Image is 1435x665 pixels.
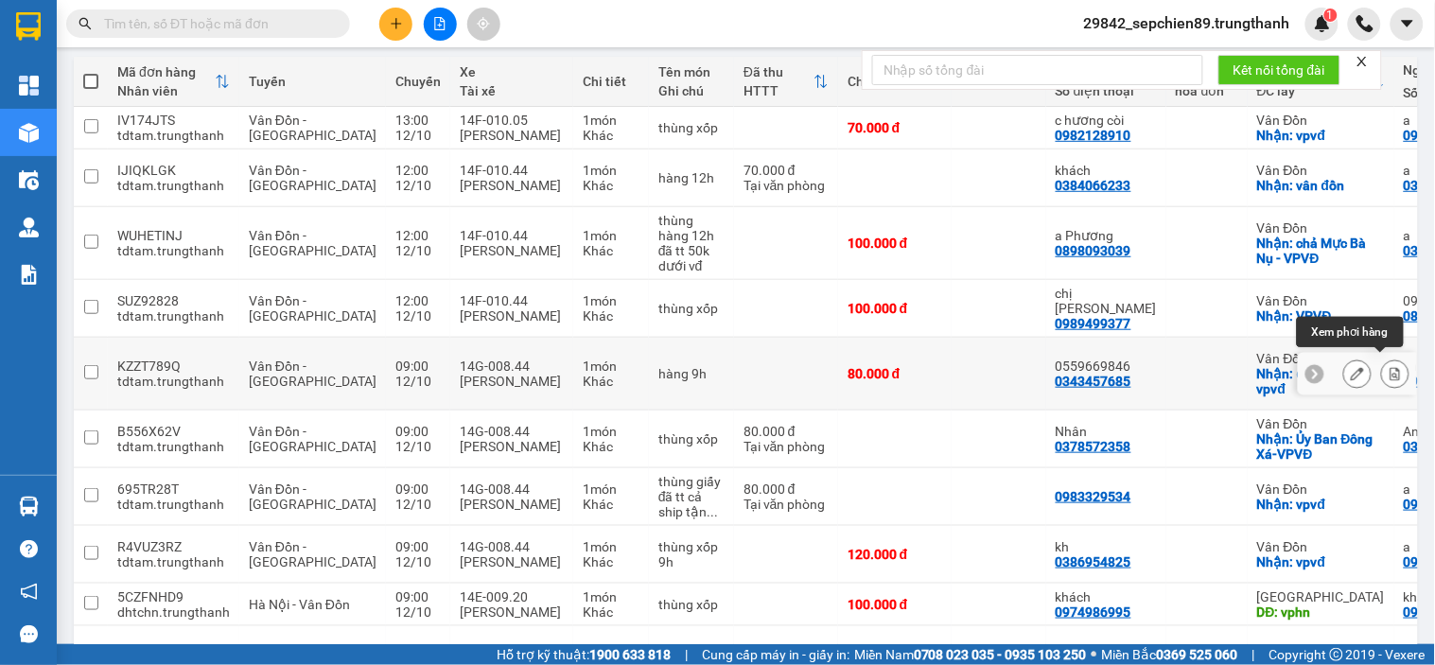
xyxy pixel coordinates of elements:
div: Nhận: Ủy Ban Đông Xá-VPVĐ [1257,431,1385,462]
div: 80.000 đ [744,481,829,497]
span: question-circle [20,540,38,558]
div: Khác [583,497,639,512]
div: [PERSON_NAME] [460,243,564,258]
div: 14G-008.44 [460,424,564,439]
div: 0989499377 [1056,316,1131,331]
span: Cung cấp máy in - giấy in: [702,644,849,665]
div: c hương còi [1056,113,1157,128]
div: 0386954825 [1056,554,1131,569]
div: [PERSON_NAME] [460,604,564,620]
span: Vân Đồn - [GEOGRAPHIC_DATA] [249,424,376,454]
span: ... [707,504,718,519]
span: | [1252,644,1255,665]
button: caret-down [1391,8,1424,41]
div: Chuyến [395,74,441,89]
div: Vân Đồn [1257,293,1385,308]
span: close [1356,55,1369,68]
div: KZZT789Q [117,359,230,374]
div: khách [1056,589,1157,604]
div: WUHETINJ [117,228,230,243]
span: Vân Đồn - [GEOGRAPHIC_DATA] [249,228,376,258]
div: Ghi chú [658,83,725,98]
button: plus [379,8,412,41]
div: 12/10 [395,308,441,324]
div: 0343457685 [1056,374,1131,389]
div: HTTT [744,83,814,98]
div: Xe [460,64,564,79]
span: Vân Đồn - [GEOGRAPHIC_DATA] [249,359,376,389]
div: hàng 9h [658,366,725,381]
div: IJIQKLGK [117,163,230,178]
span: file-add [433,17,446,30]
div: IV174JTS [117,113,230,128]
div: Sửa đơn hàng [1343,359,1372,388]
div: 14F-010.05 [460,113,564,128]
div: Nhận: vpvđ [1257,497,1385,512]
div: Nhận: vpvđ [1257,554,1385,569]
div: Khác [583,178,639,193]
div: 13:00 [395,113,441,128]
img: dashboard-icon [19,76,39,96]
div: Đã thu [744,64,814,79]
div: 14F-010.44 [460,293,564,308]
div: Vân Đồn [1257,539,1385,554]
div: 70.000 đ [848,120,942,135]
span: Vân Đồn - [GEOGRAPHIC_DATA] [249,163,376,193]
div: B556X62V [117,424,230,439]
span: Vân Đồn - [GEOGRAPHIC_DATA] [249,481,376,512]
div: 100.000 đ [848,236,942,251]
div: 1 món [583,424,639,439]
div: 14G-008.44 [460,481,564,497]
div: Nhân [1056,424,1157,439]
div: [PERSON_NAME] [460,178,564,193]
div: Tuyến [249,74,376,89]
div: Khác [583,439,639,454]
img: warehouse-icon [19,170,39,190]
div: 12/10 [395,128,441,143]
div: 120.000 đ [848,547,942,562]
div: 0983329534 [1056,489,1131,504]
div: 14G-008.44 [460,539,564,554]
div: 09:00 [395,359,441,374]
img: icon-new-feature [1314,15,1331,32]
div: 1 món [583,539,639,554]
div: Vân Đồn [1257,220,1385,236]
div: đã tt 50k dưới vđ [658,243,725,273]
th: Toggle SortBy [734,57,838,107]
div: 0384066233 [1056,178,1131,193]
div: DĐ: vphn [1257,604,1385,620]
span: 29842_sepchien89.trungthanh [1069,11,1305,35]
div: 12/10 [395,554,441,569]
div: 70.000 đ [744,163,829,178]
div: 12/10 [395,604,441,620]
input: Tìm tên, số ĐT hoặc mã đơn [104,13,327,34]
div: [PERSON_NAME] [460,497,564,512]
div: 12:00 [395,228,441,243]
sup: 1 [1324,9,1338,22]
span: copyright [1330,648,1343,661]
div: 0898093039 [1056,243,1131,258]
div: tdtam.trungthanh [117,178,230,193]
div: 12/10 [395,374,441,389]
div: Vân Đồn [1257,481,1385,497]
div: Nhận: vpvđ [1257,128,1385,143]
div: 09:00 [395,539,441,554]
div: thùng giấy [658,474,725,489]
div: 1 món [583,228,639,243]
div: 100.000 đ [848,597,942,612]
div: Nhận: đất đỏ cp - vpvđ [1257,366,1385,396]
span: Vân Đồn - [GEOGRAPHIC_DATA] [249,113,376,143]
div: Vân Đồn [1257,113,1385,128]
img: warehouse-icon [19,218,39,237]
span: Kết nối tổng đài [1234,60,1325,80]
span: message [20,625,38,643]
div: Khác [583,374,639,389]
div: R4VUZ3RZ [117,539,230,554]
div: [PERSON_NAME] [460,554,564,569]
span: | [685,644,688,665]
div: 100.000 đ [848,301,942,316]
div: Vân Đồn [1257,351,1385,366]
div: Chưa thu [848,74,942,89]
div: Khác [583,128,639,143]
div: Vân Đồn [1257,416,1385,431]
